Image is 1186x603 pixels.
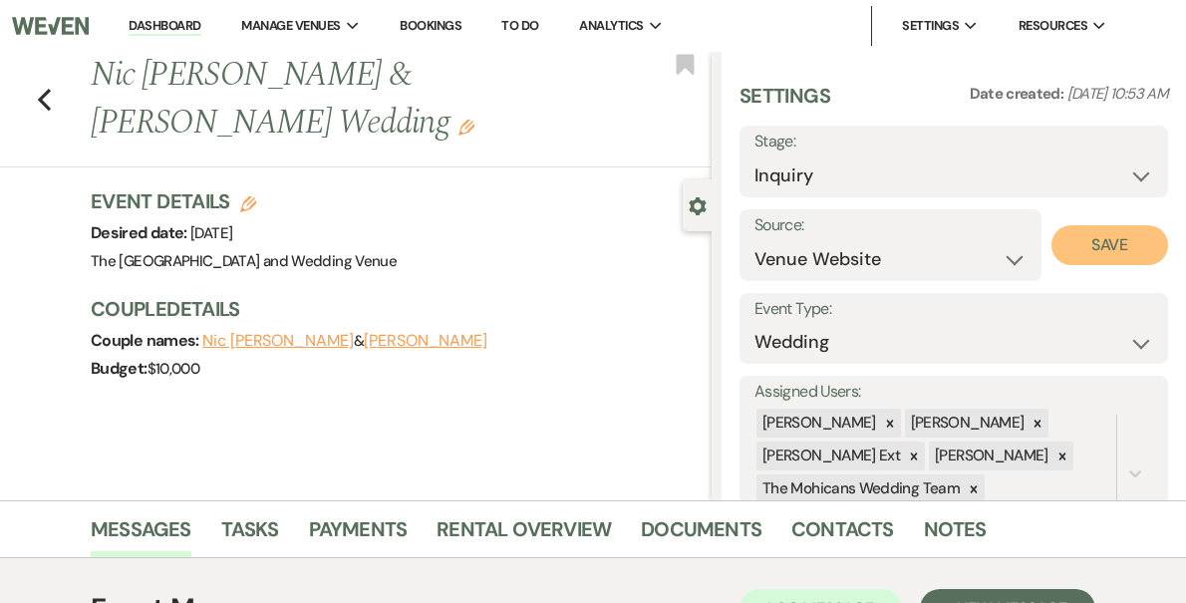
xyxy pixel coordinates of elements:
[91,187,397,215] h3: Event Details
[929,442,1051,470] div: [PERSON_NAME]
[458,118,474,136] button: Edit
[91,358,148,379] span: Budget:
[924,513,987,557] a: Notes
[756,474,963,503] div: The Mohicans Wedding Team
[1051,225,1168,265] button: Save
[221,513,279,557] a: Tasks
[12,5,89,47] img: Weven Logo
[641,513,761,557] a: Documents
[129,17,200,36] a: Dashboard
[148,359,200,379] span: $10,000
[202,333,354,349] button: Nic [PERSON_NAME]
[202,331,487,351] span: &
[501,17,538,34] a: To Do
[1019,16,1087,36] span: Resources
[970,84,1067,104] span: Date created:
[902,16,959,36] span: Settings
[91,52,579,147] h1: Nic [PERSON_NAME] & [PERSON_NAME] Wedding
[91,222,190,243] span: Desired date:
[756,442,903,470] div: [PERSON_NAME] Ext
[756,409,879,438] div: [PERSON_NAME]
[241,16,340,36] span: Manage Venues
[190,223,232,243] span: [DATE]
[791,513,894,557] a: Contacts
[754,378,1153,407] label: Assigned Users:
[1067,84,1168,104] span: [DATE] 10:53 AM
[579,16,643,36] span: Analytics
[437,513,611,557] a: Rental Overview
[905,409,1028,438] div: [PERSON_NAME]
[364,333,487,349] button: [PERSON_NAME]
[400,17,461,34] a: Bookings
[754,128,1153,156] label: Stage:
[754,295,1153,324] label: Event Type:
[91,330,202,351] span: Couple names:
[754,211,1027,240] label: Source:
[91,251,397,271] span: The [GEOGRAPHIC_DATA] and Wedding Venue
[689,195,707,214] button: Close lead details
[309,513,408,557] a: Payments
[91,513,191,557] a: Messages
[91,295,692,323] h3: Couple Details
[740,82,830,126] h3: Settings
